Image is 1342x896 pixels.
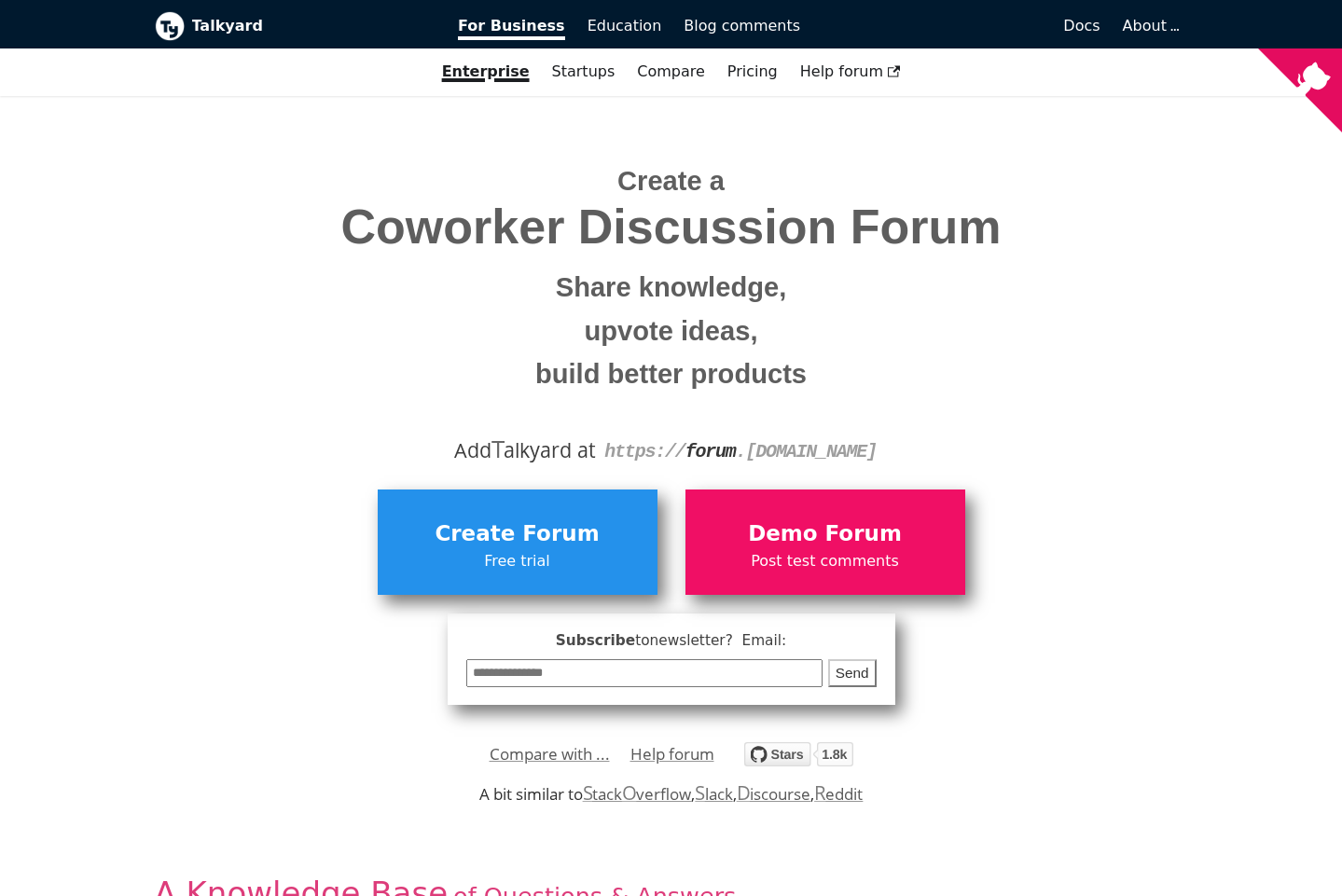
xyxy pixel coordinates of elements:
[789,56,912,88] a: Help forum
[576,10,673,42] a: Education
[637,62,705,80] a: Compare
[622,779,637,806] span: O
[378,489,657,594] a: Create ForumFree trial
[490,740,610,768] a: Compare with ...
[828,659,877,688] button: Send
[635,632,786,649] span: to newsletter ? Email:
[387,549,648,573] span: Free trial
[387,517,648,552] span: Create Forum
[155,11,433,41] a: Talkyard logoTalkyard
[716,56,789,88] a: Pricing
[192,14,433,38] b: Talkyard
[604,441,877,462] code: https:// . [DOMAIN_NAME]
[672,10,811,42] a: Blog comments
[811,10,1112,42] a: Docs
[458,17,565,40] span: For Business
[583,779,593,806] span: S
[617,166,725,196] span: Create a
[431,56,541,88] a: Enterprise
[737,779,751,806] span: D
[630,740,714,768] a: Help forum
[814,779,826,806] span: R
[744,742,853,766] img: talkyard.svg
[695,779,705,806] span: S
[744,745,853,772] a: Star debiki/talkyard on GitHub
[541,56,627,88] a: Startups
[169,352,1174,396] small: build better products
[583,783,692,805] a: StackOverflow
[695,549,956,573] span: Post test comments
[169,310,1174,353] small: upvote ideas,
[695,783,732,805] a: Slack
[169,266,1174,310] small: Share knowledge,
[737,783,810,805] a: Discourse
[588,17,662,34] span: Education
[169,434,1174,466] div: Add alkyard at
[685,489,965,594] a: Demo ForumPost test comments
[155,11,185,41] img: Talkyard logo
[466,629,877,653] span: Subscribe
[800,62,901,80] span: Help forum
[814,783,863,805] a: Reddit
[684,17,800,34] span: Blog comments
[447,10,576,42] a: For Business
[169,200,1174,254] span: Coworker Discussion Forum
[695,517,956,552] span: Demo Forum
[1123,17,1177,34] a: About
[685,441,736,462] strong: forum
[491,432,505,465] span: T
[1063,17,1100,34] span: Docs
